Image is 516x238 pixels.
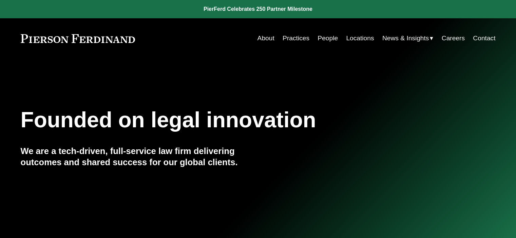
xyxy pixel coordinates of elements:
a: About [257,32,274,45]
a: Practices [283,32,309,45]
a: Locations [346,32,374,45]
a: folder dropdown [382,32,434,45]
h4: We are a tech-driven, full-service law firm delivering outcomes and shared success for our global... [21,146,258,168]
span: News & Insights [382,33,429,44]
a: Contact [473,32,495,45]
h1: Founded on legal innovation [21,108,417,132]
a: Careers [442,32,465,45]
a: People [318,32,338,45]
